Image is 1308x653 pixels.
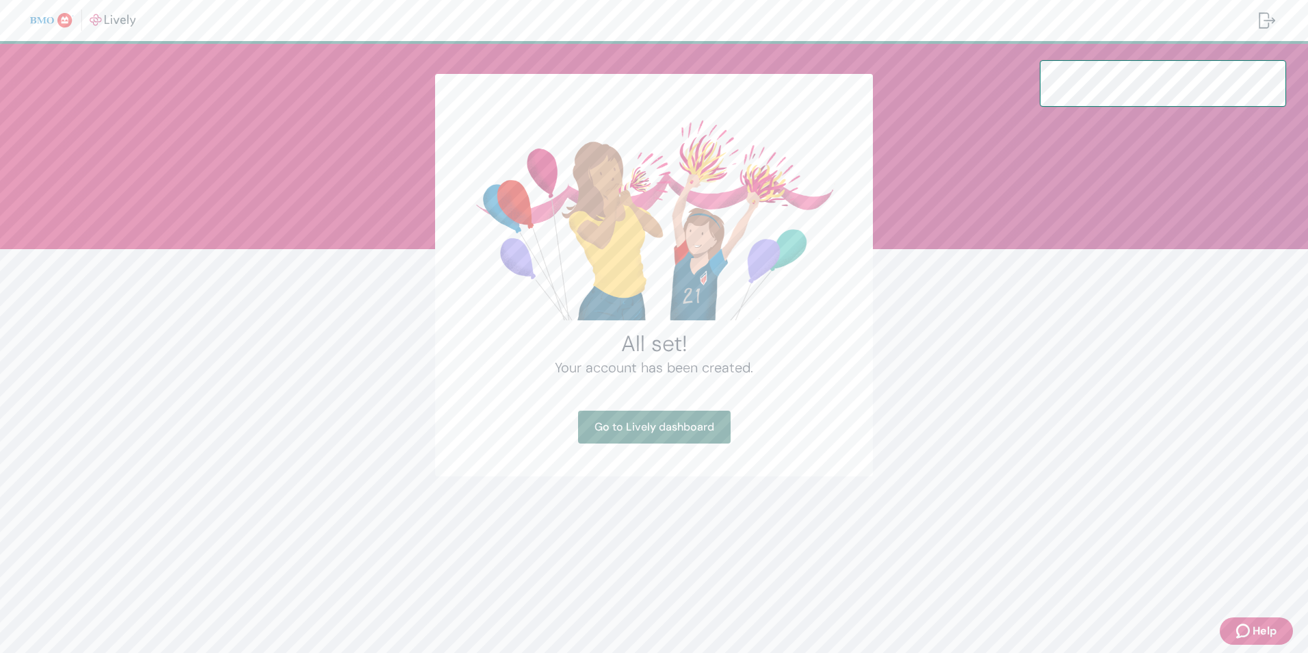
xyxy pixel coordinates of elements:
[468,357,840,378] h4: Your account has been created.
[1253,623,1277,639] span: Help
[1248,4,1286,37] button: Log out
[1236,623,1253,639] svg: Zendesk support icon
[30,10,136,31] img: Lively
[578,411,731,444] a: Go to Lively dashboard
[1220,617,1293,645] button: Zendesk support iconHelp
[468,330,840,357] h2: All set!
